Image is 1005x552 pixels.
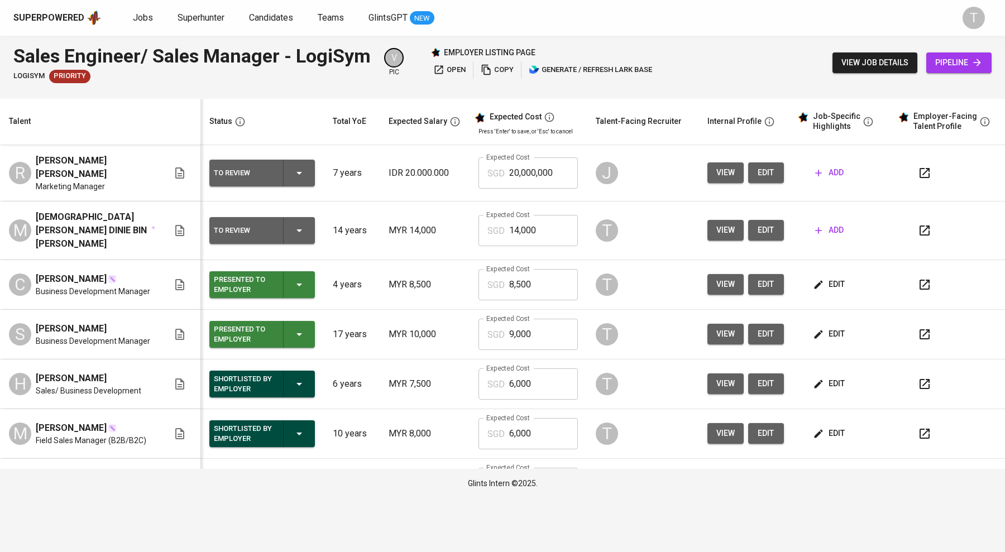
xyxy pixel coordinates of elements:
[9,323,31,345] div: S
[36,210,150,251] span: [DEMOGRAPHIC_DATA][PERSON_NAME] DINIE BIN [PERSON_NAME]
[797,112,808,123] img: glints_star.svg
[209,271,315,298] button: Presented to Employer
[748,324,784,344] button: edit
[209,420,315,447] button: Shortlisted by Employer
[487,328,505,342] p: SGD
[214,223,274,238] div: To Review
[474,112,485,123] img: glints_star.svg
[596,323,618,345] div: T
[209,321,315,348] button: Presented to Employer
[815,277,845,291] span: edit
[757,377,775,391] span: edit
[333,278,371,291] p: 4 years
[9,219,31,242] div: M
[389,114,447,128] div: Expected Salary
[36,435,146,446] span: Field Sales Manager (B2B/B2C)
[209,114,232,128] div: Status
[384,48,404,68] div: V
[716,277,735,291] span: view
[748,373,784,394] button: edit
[36,421,107,435] span: [PERSON_NAME]
[214,421,275,446] div: Shortlisted by Employer
[151,226,155,229] img: magic_wand.svg
[318,12,344,23] span: Teams
[333,224,371,237] p: 14 years
[707,423,744,444] button: view
[707,162,744,183] button: view
[487,167,505,180] p: SGD
[748,274,784,295] button: edit
[529,64,540,75] img: lark
[333,114,366,128] div: Total YoE
[410,13,434,24] span: NEW
[178,11,227,25] a: Superhunter
[36,286,150,297] span: Business Development Manager
[87,9,102,26] img: app logo
[707,324,744,344] button: view
[596,373,618,395] div: T
[757,426,775,440] span: edit
[913,112,977,131] div: Employer-Facing Talent Profile
[963,7,985,29] div: T
[707,274,744,295] button: view
[487,378,505,391] p: SGD
[757,223,775,237] span: edit
[935,56,983,70] span: pipeline
[757,327,775,341] span: edit
[36,372,107,385] span: [PERSON_NAME]
[487,428,505,441] p: SGD
[596,219,618,242] div: T
[748,220,784,241] button: edit
[214,372,275,396] div: Shortlisted by Employer
[389,278,461,291] p: MYR 8,500
[9,373,31,395] div: H
[9,114,31,128] div: Talent
[811,373,849,394] button: edit
[368,12,408,23] span: GlintsGPT
[478,61,516,79] button: copy
[596,423,618,445] div: T
[748,423,784,444] button: edit
[9,162,31,184] div: R
[36,154,155,181] span: [PERSON_NAME] [PERSON_NAME]
[13,12,84,25] div: Superpowered
[433,64,466,76] span: open
[333,427,371,440] p: 10 years
[811,324,849,344] button: edit
[707,220,744,241] button: view
[389,328,461,341] p: MYR 10,000
[596,162,618,184] div: J
[716,426,735,440] span: view
[811,162,848,183] button: add
[526,61,655,79] button: lark generate / refresh lark base
[13,71,45,81] span: LogiSYM
[490,112,542,122] div: Expected Cost
[36,181,105,192] span: Marketing Manager
[384,48,404,77] div: pic
[430,61,468,79] button: open
[108,275,117,284] img: magic_wand.svg
[178,12,224,23] span: Superhunter
[487,224,505,238] p: SGD
[716,166,735,180] span: view
[898,112,909,123] img: glints_star.svg
[209,217,315,244] button: To Review
[49,71,90,81] span: Priority
[249,11,295,25] a: Candidates
[815,223,844,237] span: add
[444,47,535,58] p: employer listing page
[757,166,775,180] span: edit
[926,52,992,73] a: pipeline
[430,47,441,57] img: Glints Star
[13,9,102,26] a: Superpoweredapp logo
[815,426,845,440] span: edit
[813,112,860,131] div: Job-Specific Highlights
[108,424,117,433] img: magic_wand.svg
[757,277,775,291] span: edit
[596,114,682,128] div: Talent-Facing Recruiter
[389,224,461,237] p: MYR 14,000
